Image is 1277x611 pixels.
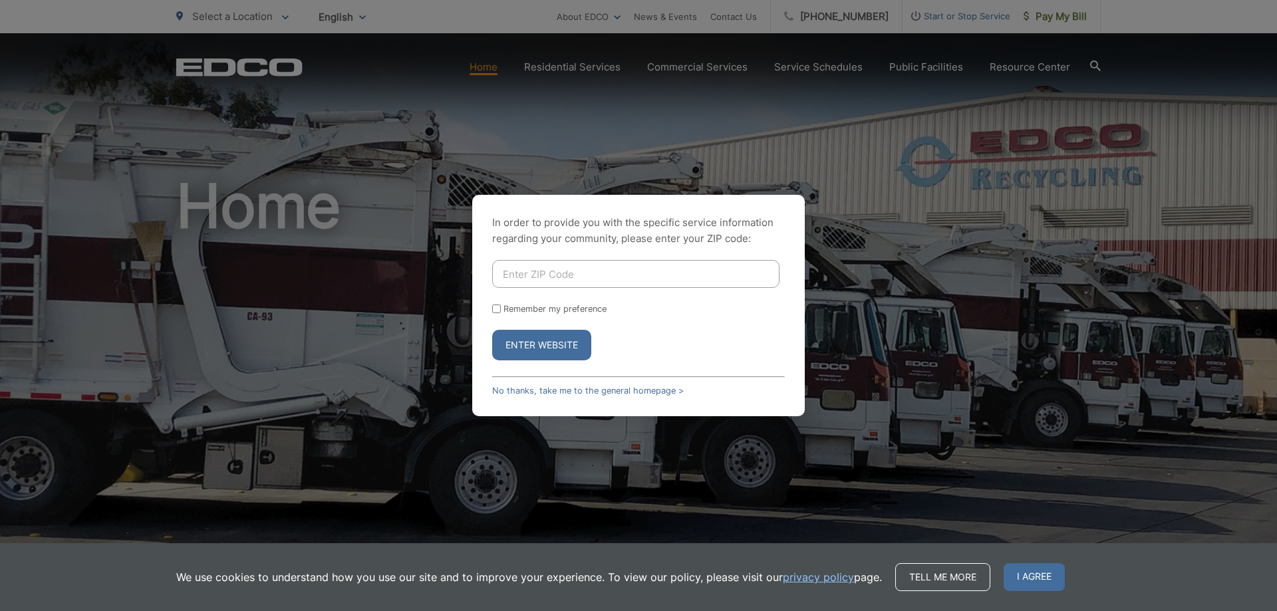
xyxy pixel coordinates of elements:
[503,304,607,314] label: Remember my preference
[492,215,785,247] p: In order to provide you with the specific service information regarding your community, please en...
[492,330,591,360] button: Enter Website
[176,569,882,585] p: We use cookies to understand how you use our site and to improve your experience. To view our pol...
[783,569,854,585] a: privacy policy
[492,260,780,288] input: Enter ZIP Code
[492,386,684,396] a: No thanks, take me to the general homepage >
[895,563,990,591] a: Tell me more
[1004,563,1065,591] span: I agree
